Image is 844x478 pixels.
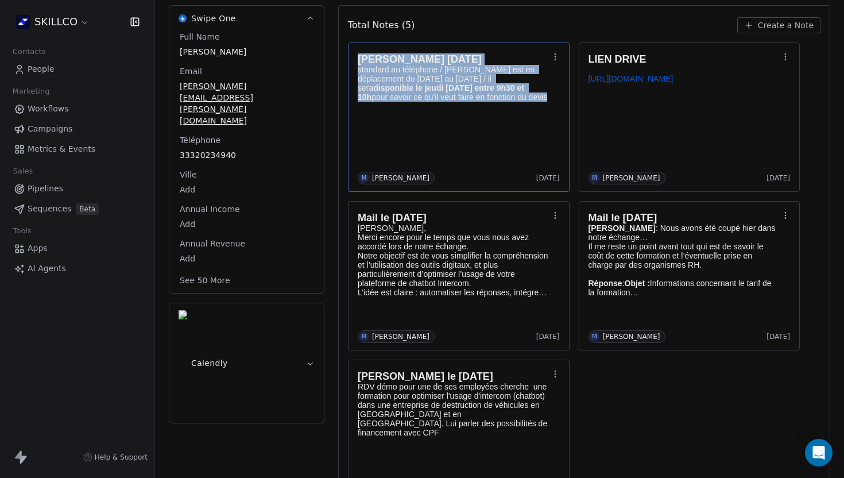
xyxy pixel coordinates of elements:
[348,18,415,32] span: Total Notes (5)
[589,279,779,297] p: : Informations concernant le tarif de la formation
[180,149,313,161] span: 33320234940
[28,63,55,75] span: People
[9,199,145,218] a: SequencesBeta
[191,13,236,24] span: Swipe One
[358,83,526,102] strong: disponible le jeudi [DATE] entre 9h30 et 10h
[180,218,313,230] span: Add
[536,174,560,183] span: [DATE]
[766,332,790,341] span: [DATE]
[589,212,779,223] h1: Mail le [DATE]
[14,12,92,32] button: SKILLCO
[177,134,223,146] span: Téléphone
[603,333,660,341] div: [PERSON_NAME]
[177,65,204,77] span: Email
[180,80,313,126] span: [PERSON_NAME][EMAIL_ADDRESS][PERSON_NAME][DOMAIN_NAME]
[9,60,145,79] a: People
[589,53,779,65] h1: LIEN DRIVE
[362,174,367,183] div: M
[180,46,313,57] span: [PERSON_NAME]
[589,223,656,233] strong: [PERSON_NAME]
[7,83,55,100] span: Marketing
[758,20,814,31] span: Create a Note
[177,238,247,249] span: Annual Revenue
[9,179,145,198] a: Pipelines
[95,453,148,462] span: Help & Support
[180,184,313,195] span: Add
[34,14,78,29] span: SKILLCO
[589,74,673,83] a: [URL][DOMAIN_NAME]
[177,169,199,180] span: Ville
[9,239,145,258] a: Apps
[169,31,324,293] div: Swipe OneSwipe One
[372,333,429,341] div: [PERSON_NAME]
[28,103,69,115] span: Workflows
[169,303,324,423] button: CalendlyCalendly
[28,263,66,275] span: AI Agents
[28,143,95,155] span: Metrics & Events
[83,453,148,462] a: Help & Support
[191,357,228,369] span: Calendly
[737,17,820,33] button: Create a Note
[28,123,72,135] span: Campaigns
[358,371,548,382] h1: [PERSON_NAME] le [DATE]
[76,203,99,215] span: Beta
[805,439,833,467] div: Open Intercom Messenger
[358,288,547,315] span: L’idée est claire : automatiser les réponses, intégrer l’IA pour réduire la charge de travail man...
[9,140,145,159] a: Metrics & Events
[589,242,779,269] p: Il me reste un point avant tout qui est de savoir le coût de cette formation et l’éventuelle pris...
[358,382,548,437] p: RDV démo pour une de ses employées cherche une formation pour optimiser l'usage d'intercom (chatb...
[9,99,145,118] a: Workflows
[8,163,38,180] span: Sales
[9,119,145,138] a: Campaigns
[358,212,548,223] h1: Mail le [DATE]
[9,259,145,278] a: AI Agents
[179,310,187,416] img: Calendly
[16,15,30,29] img: Skillco%20logo%20icon%20(2).png
[169,6,324,31] button: Swipe OneSwipe One
[180,253,313,264] span: Add
[536,332,560,341] span: [DATE]
[28,183,63,195] span: Pipelines
[625,279,650,288] strong: Objet :
[766,174,790,183] span: [DATE]
[603,174,660,182] div: [PERSON_NAME]
[589,223,779,242] p: : Nous avons été coupé hier dans notre échange…
[28,203,71,215] span: Sequences
[358,251,550,288] span: Notre objectif est de vous simplifier la compréhension et l’utilisation des outils digitaux, et p...
[177,203,242,215] span: Annual Income
[358,223,426,233] span: [PERSON_NAME],
[179,14,187,22] img: Swipe One
[28,242,48,255] span: Apps
[358,65,548,102] p: standard au téléphone / [PERSON_NAME] est en déplacement du [DATE] au [DATE] / il sera pour savoi...
[592,174,597,183] div: M
[362,332,367,341] div: M
[173,270,237,291] button: See 50 More
[592,332,597,341] div: M
[8,222,36,240] span: Tools
[358,53,548,65] h1: [PERSON_NAME] [DATE]
[372,174,429,182] div: [PERSON_NAME]
[7,43,51,60] span: Contacts
[589,279,622,288] strong: Réponse
[177,31,222,43] span: Full Name
[358,233,531,251] span: Merci encore pour le temps que vous nous avez accordé lors de notre échange.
